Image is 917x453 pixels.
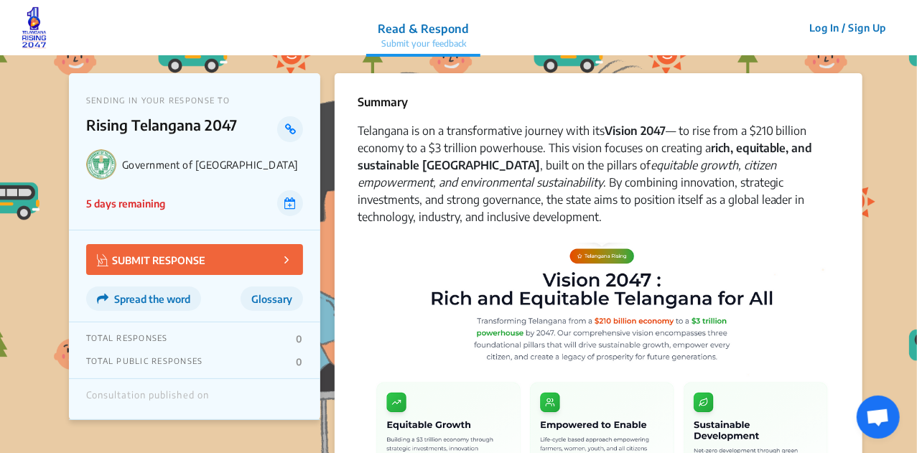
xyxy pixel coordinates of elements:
[296,333,302,345] p: 0
[251,293,292,305] span: Glossary
[358,93,408,111] p: Summary
[378,20,469,37] p: Read & Respond
[86,95,303,105] p: SENDING IN YOUR RESPONSE TO
[605,123,666,138] strong: Vision 2047
[296,356,302,368] p: 0
[97,251,205,268] p: SUBMIT RESPONSE
[86,116,278,142] p: Rising Telangana 2047
[358,158,776,190] em: equitable growth, citizen empowerment, and environmental sustainability
[86,333,168,345] p: TOTAL RESPONSES
[86,196,165,211] p: 5 days remaining
[114,293,190,305] span: Spread the word
[86,149,116,179] img: Government of Telangana logo
[86,356,203,368] p: TOTAL PUBLIC RESPONSES
[86,244,303,275] button: SUBMIT RESPONSE
[86,286,201,311] button: Spread the word
[97,254,108,266] img: Vector.jpg
[857,396,900,439] div: Open chat
[122,159,303,171] p: Government of [GEOGRAPHIC_DATA]
[241,286,303,311] button: Glossary
[22,6,47,50] img: jwrukk9bl1z89niicpbx9z0dc3k6
[86,390,209,408] div: Consultation published on
[800,17,895,39] button: Log In / Sign Up
[378,37,469,50] p: Submit your feedback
